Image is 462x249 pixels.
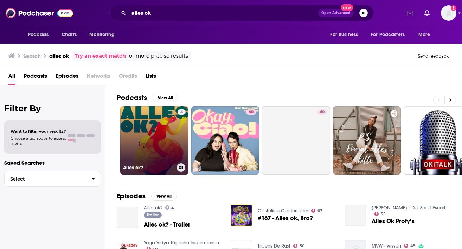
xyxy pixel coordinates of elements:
[372,218,415,224] a: Alles Ok Profy‘s
[165,205,174,210] a: 4
[311,209,322,213] a: 67
[171,207,174,210] span: 4
[146,70,156,85] a: Lists
[372,205,445,211] a: Grobes Faul - Der Sport Escort
[320,109,325,116] span: 40
[144,205,162,211] a: Alles ok?
[87,70,110,85] span: Networks
[117,93,178,102] a: PodcastsView All
[84,28,123,41] button: open menu
[117,93,147,102] h2: Podcasts
[6,6,73,20] img: Podchaser - Follow, Share and Rate Podcasts
[317,209,322,212] span: 67
[144,240,219,246] a: Yoga Vidya Tägliche Inspirationen
[11,129,66,134] span: Want to filter your results?
[28,30,49,40] span: Podcasts
[8,70,15,85] a: All
[441,5,456,21] img: User Profile
[180,109,183,116] span: 4
[147,213,159,217] span: Trailer
[5,177,86,181] span: Select
[11,136,66,146] span: Choose a tab above to access filters.
[300,244,304,248] span: 50
[317,109,327,115] a: 40
[374,212,386,216] a: 55
[321,11,351,15] span: Open Advanced
[246,109,256,115] a: 60
[151,192,177,201] button: View All
[24,70,47,85] a: Podcasts
[23,53,41,59] h3: Search
[404,244,416,248] a: 45
[293,244,304,248] a: 50
[325,28,367,41] button: open menu
[330,30,358,40] span: For Business
[231,205,252,226] img: #167 - Alles ok, Bro?
[366,28,415,41] button: open menu
[129,7,318,19] input: Search podcasts, credits, & more...
[120,106,188,175] a: 4Alles ok?
[153,94,178,102] button: View All
[441,5,456,21] button: Show profile menu
[249,109,254,116] span: 60
[404,7,416,19] a: Show notifications dropdown
[57,28,81,41] a: Charts
[371,30,405,40] span: For Podcasters
[258,243,290,249] a: Tijdens De Rust
[117,192,177,201] a: EpisodesView All
[422,7,432,19] a: Show notifications dropdown
[4,103,101,113] h2: Filter By
[89,30,114,40] span: Monitoring
[418,30,430,40] span: More
[23,28,58,41] button: open menu
[49,53,69,59] h3: alles ok
[178,109,186,115] a: 4
[258,215,313,221] a: #167 - Alles ok, Bro?
[117,207,138,228] a: Alles ok? - Trailer
[62,30,77,40] span: Charts
[441,5,456,21] span: Logged in as allisonstowell
[56,70,78,85] a: Episodes
[345,205,366,226] a: Alles Ok Profy‘s
[262,106,330,175] a: 40
[258,208,308,214] a: Gästeliste Geisterbahn
[372,243,401,249] a: MVW - wissen
[75,52,126,60] a: Try an exact match
[119,70,137,85] span: Credits
[413,28,439,41] button: open menu
[109,5,374,21] div: Search podcasts, credits, & more...
[416,53,451,59] button: Send feedback
[451,5,456,11] svg: Add a profile image
[318,9,354,17] button: Open AdvancedNew
[117,192,146,201] h2: Episodes
[191,106,259,175] a: 60
[127,52,188,60] span: for more precise results
[4,159,101,166] p: Saved Searches
[144,222,190,228] a: Alles ok? - Trailer
[123,165,174,171] h3: Alles ok?
[4,171,101,187] button: Select
[381,212,386,216] span: 55
[410,244,416,248] span: 45
[341,4,353,11] span: New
